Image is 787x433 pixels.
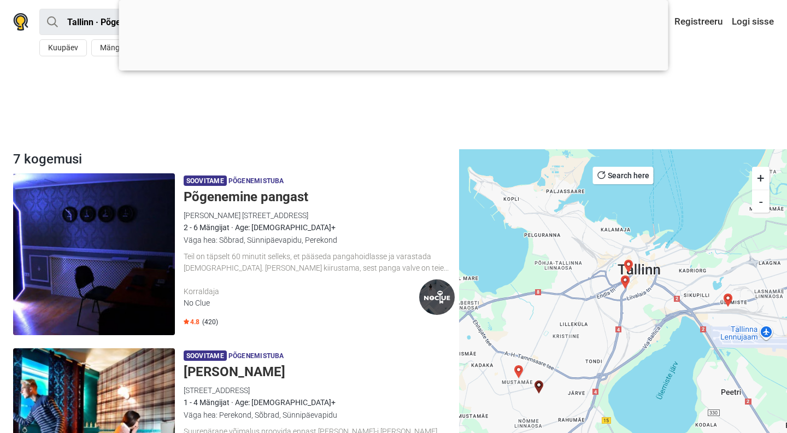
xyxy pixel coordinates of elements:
[13,13,28,31] img: Nowescape logo
[752,167,770,190] button: +
[184,234,455,246] div: Väga hea: Sõbrad, Sünnipäevapidu, Perekond
[184,350,227,361] span: Soovitame
[13,173,175,335] img: Põgenemine pangast
[184,396,455,408] div: 1 - 4 Mängijat · Age: [DEMOGRAPHIC_DATA]+
[184,297,419,309] div: No Clue
[419,279,455,315] img: No Clue
[184,175,227,186] span: Soovitame
[202,318,218,326] span: (420)
[184,409,455,421] div: Väga hea: Perekond, Sõbrad, Sünnipäevapidu
[622,260,635,273] div: Red Alert
[512,365,525,378] div: Põgenemine Vanglast
[672,12,725,32] a: Registreeru
[228,350,284,362] span: Põgenemistuba
[184,209,455,221] div: [PERSON_NAME] [STREET_ADDRESS]
[39,9,258,35] input: proovi “Tallinn”
[91,39,139,56] button: Mängijat
[184,286,419,297] div: Korraldaja
[721,294,735,307] div: Paranoia
[184,364,455,380] h5: [PERSON_NAME]
[619,276,632,289] div: Baker Street 221 B
[752,190,770,213] button: -
[39,39,87,56] button: Kuupäev
[184,318,199,326] span: 4.8
[184,384,455,396] div: [STREET_ADDRESS]
[184,189,455,205] h5: Põgenemine pangast
[532,381,545,394] div: Põgenemine pangast
[228,175,284,188] span: Põgenemistuba
[593,167,654,184] button: Search here
[184,251,455,274] div: Teil on täpselt 60 minutit selleks, et pääseda pangahoidlasse ja varastada [DEMOGRAPHIC_DATA]. [P...
[184,221,455,233] div: 2 - 6 Mängijat · Age: [DEMOGRAPHIC_DATA]+
[9,149,459,169] div: 7 kogemusi
[729,12,774,32] a: Logi sisse
[184,319,189,324] img: Star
